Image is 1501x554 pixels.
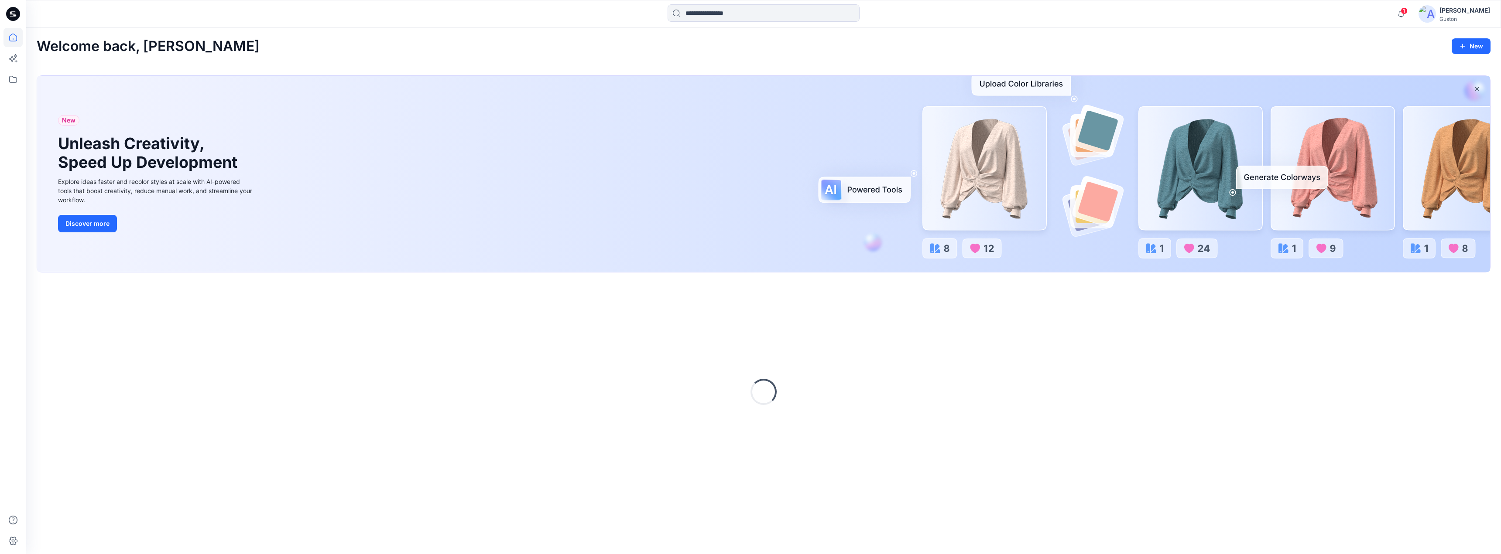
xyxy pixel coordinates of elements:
span: 1 [1401,7,1408,14]
h2: Welcome back, [PERSON_NAME] [37,38,260,54]
a: Discover more [58,215,254,232]
span: New [62,115,75,126]
div: [PERSON_NAME] [1439,5,1490,16]
div: Guston [1439,16,1490,22]
h1: Unleash Creativity, Speed Up Development [58,134,241,172]
button: New [1452,38,1491,54]
div: Explore ideas faster and recolor styles at scale with AI-powered tools that boost creativity, red... [58,177,254,204]
button: Discover more [58,215,117,232]
img: avatar [1419,5,1436,23]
